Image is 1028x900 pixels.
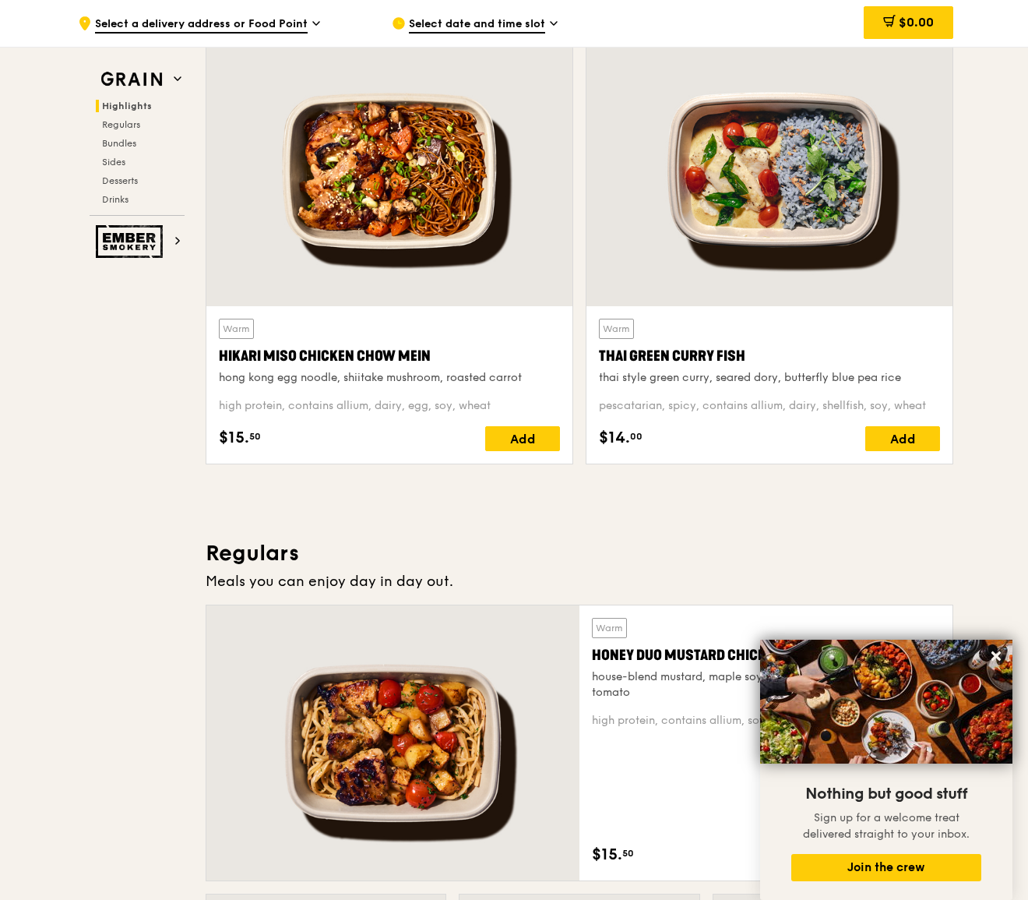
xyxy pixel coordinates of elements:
[592,644,940,666] div: Honey Duo Mustard Chicken
[219,370,560,386] div: hong kong egg noodle, shiitake mushroom, roasted carrot
[592,713,940,729] div: high protein, contains allium, soy, wheat
[96,65,167,94] img: Grain web logo
[219,345,560,367] div: Hikari Miso Chicken Chow Mein
[219,319,254,339] div: Warm
[599,370,940,386] div: thai style green curry, seared dory, butterfly blue pea rice
[409,16,545,34] span: Select date and time slot
[485,426,560,451] div: Add
[102,175,138,186] span: Desserts
[249,430,261,443] span: 50
[984,644,1009,669] button: Close
[622,847,634,859] span: 50
[102,138,136,149] span: Bundles
[102,101,152,111] span: Highlights
[219,426,249,450] span: $15.
[206,539,953,567] h3: Regulars
[102,157,125,168] span: Sides
[592,618,627,638] div: Warm
[803,811,970,841] span: Sign up for a welcome treat delivered straight to your inbox.
[805,785,967,803] span: Nothing but good stuff
[599,345,940,367] div: Thai Green Curry Fish
[599,319,634,339] div: Warm
[592,669,940,701] div: house-blend mustard, maple soy baked potato, linguine, cherry tomato
[592,843,622,866] span: $15.
[206,570,953,592] div: Meals you can enjoy day in day out.
[219,398,560,414] div: high protein, contains allium, dairy, egg, soy, wheat
[95,16,308,34] span: Select a delivery address or Food Point
[599,398,940,414] div: pescatarian, spicy, contains allium, dairy, shellfish, soy, wheat
[865,426,940,451] div: Add
[102,194,128,205] span: Drinks
[102,119,140,130] span: Regulars
[899,15,934,30] span: $0.00
[599,426,630,450] span: $14.
[96,225,167,258] img: Ember Smokery web logo
[630,430,642,443] span: 00
[760,640,1012,764] img: DSC07876-Edit02-Large.jpeg
[791,854,981,881] button: Join the crew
